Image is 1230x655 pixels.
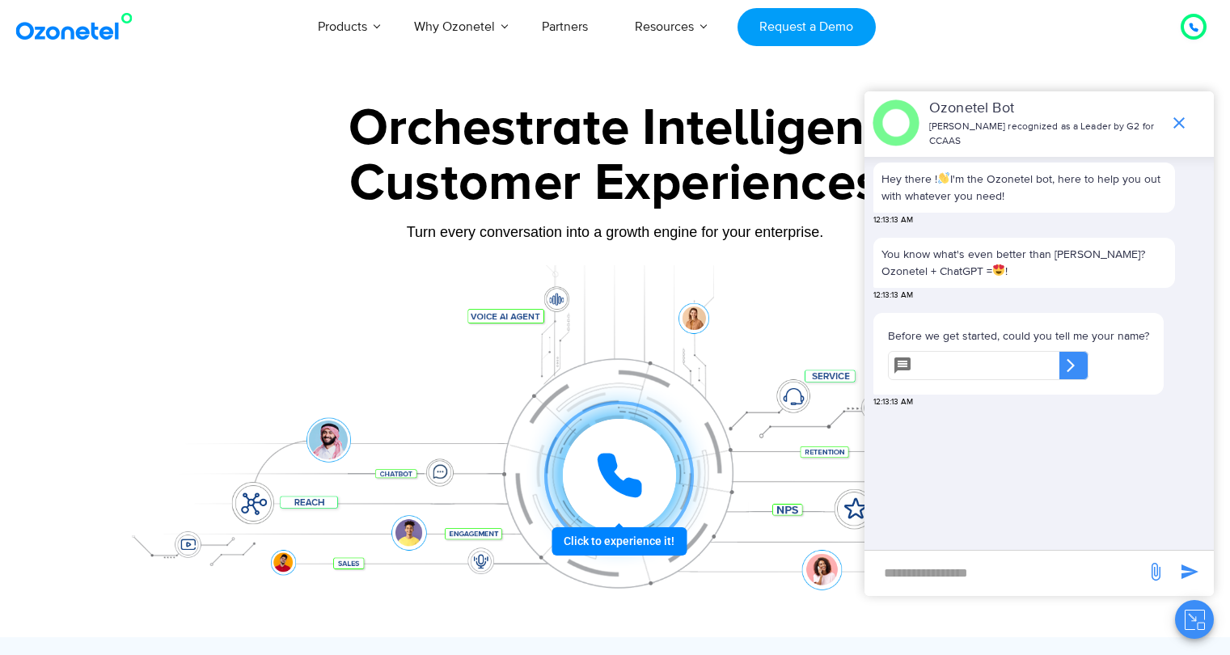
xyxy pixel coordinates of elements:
span: 12:13:13 AM [873,214,913,226]
span: send message [1139,556,1172,588]
a: Request a Demo [738,8,876,46]
span: 12:13:13 AM [873,396,913,408]
p: Before we get started, could you tell me your name? [888,327,1149,344]
span: 12:13:13 AM [873,289,913,302]
img: 👋 [938,172,949,184]
button: Close chat [1175,600,1214,639]
div: Turn every conversation into a growth engine for your enterprise. [110,223,1121,241]
p: [PERSON_NAME] recognized as a Leader by G2 for CCAAS [929,120,1161,149]
span: send message [1173,556,1206,588]
p: Ozonetel Bot [929,98,1161,120]
div: new-msg-input [873,559,1138,588]
div: Customer Experiences [110,145,1121,222]
img: 😍 [993,264,1004,276]
p: Hey there ! I'm the Ozonetel bot, here to help you out with whatever you need! [881,171,1167,205]
div: Orchestrate Intelligent [110,103,1121,154]
img: header [873,99,919,146]
span: end chat or minimize [1163,107,1195,139]
p: You know what's even better than [PERSON_NAME]? Ozonetel + ChatGPT = ! [881,246,1167,280]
